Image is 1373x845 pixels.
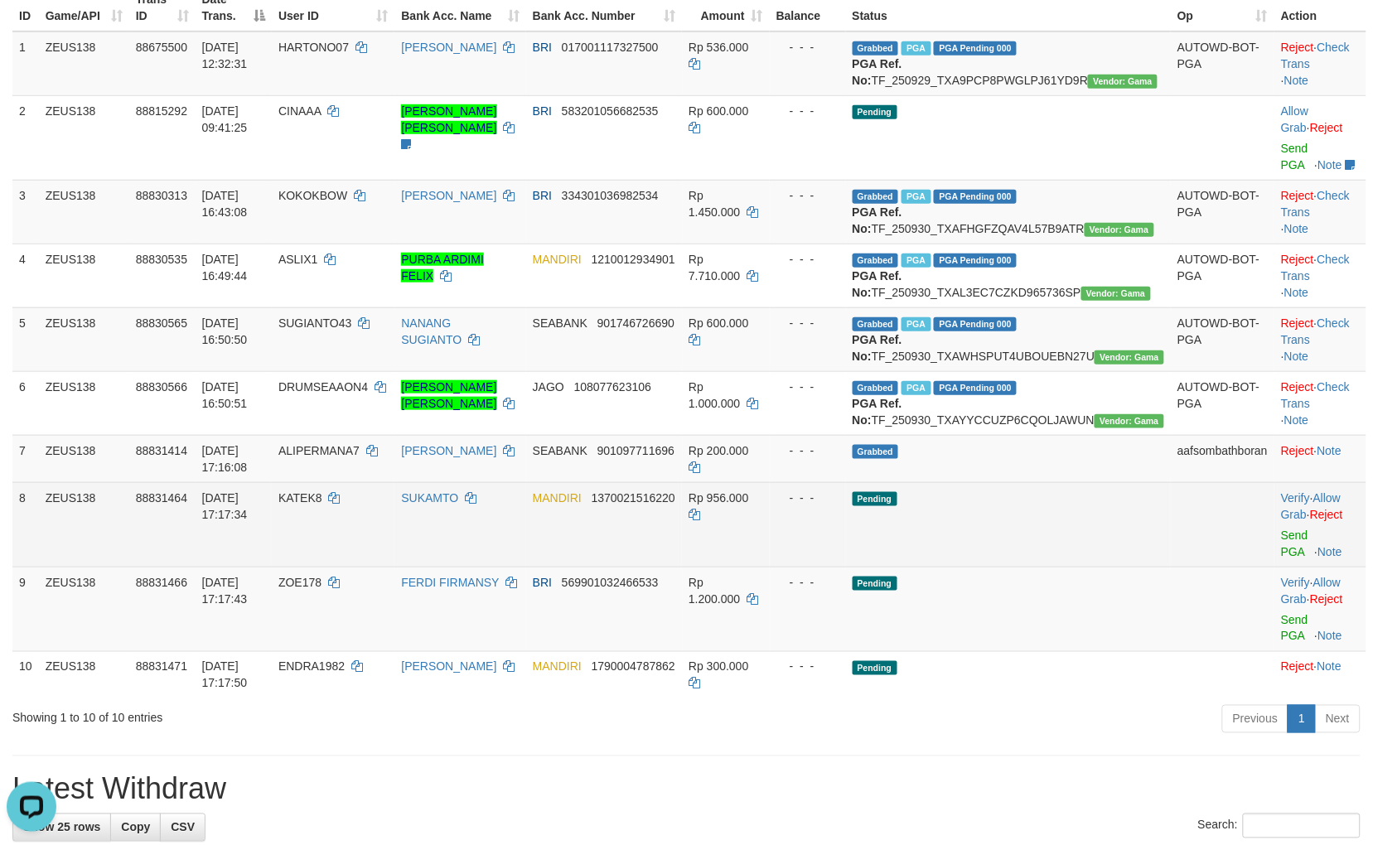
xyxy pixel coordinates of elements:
td: 6 [12,371,39,435]
div: - - - [776,187,839,204]
a: Note [1317,660,1342,674]
span: BRI [533,41,552,54]
td: 2 [12,95,39,180]
td: TF_250929_TXA9PCP8PWGLPJ61YD9R [846,31,1172,96]
span: · [1281,576,1341,606]
b: PGA Ref. No: [853,333,902,363]
span: Marked by aafchomsokheang [902,254,931,268]
a: Reject [1281,660,1314,674]
td: · · [1274,31,1366,96]
a: Next [1315,705,1361,733]
td: TF_250930_TXAL3EC7CZKD965736SP [846,244,1172,307]
span: Marked by aafchomsokheang [902,317,931,331]
span: 88830566 [136,380,187,394]
a: Note [1317,630,1342,643]
span: Copy 583201056682535 to clipboard [562,104,659,118]
span: ENDRA1982 [278,660,345,674]
span: Marked by aafchomsokheang [902,190,931,204]
td: ZEUS138 [39,244,129,307]
span: MANDIRI [533,491,582,505]
span: 88830565 [136,316,187,330]
a: Send PGA [1281,613,1308,643]
span: [DATE] 17:17:50 [202,660,248,690]
td: 3 [12,180,39,244]
span: Copy [121,821,150,834]
td: ZEUS138 [39,31,129,96]
span: [DATE] 09:41:25 [202,104,248,134]
span: Marked by aafchomsokheang [902,381,931,395]
span: Rp 1.450.000 [689,189,740,219]
td: AUTOWD-BOT-PGA [1171,371,1274,435]
a: Verify [1281,576,1310,589]
span: SEABANK [533,444,587,457]
span: Grabbed [853,381,899,395]
a: PURBA ARDIMI FELIX [401,253,484,282]
span: Pending [853,661,897,675]
div: - - - [776,103,839,119]
span: [DATE] 16:50:51 [202,380,248,410]
a: Note [1317,545,1342,558]
a: NANANG SUGIANTO [401,316,462,346]
a: 1 [1288,705,1316,733]
td: TF_250930_TXAYYCCUZP6CQOLJAWUN [846,371,1172,435]
span: Copy 1370021516220 to clipboard [592,491,675,505]
span: Pending [853,492,897,506]
a: Allow Grab [1281,104,1308,134]
span: [DATE] 16:43:08 [202,189,248,219]
div: - - - [776,574,839,591]
a: Reject [1281,41,1314,54]
div: - - - [776,442,839,459]
a: Check Trans [1281,189,1350,219]
td: AUTOWD-BOT-PGA [1171,31,1274,96]
span: Copy 901097711696 to clipboard [597,444,674,457]
td: AUTOWD-BOT-PGA [1171,307,1274,371]
a: Reject [1281,444,1314,457]
a: Send PGA [1281,529,1308,558]
td: · · [1274,307,1366,371]
a: [PERSON_NAME] [401,189,496,202]
span: [DATE] 16:49:44 [202,253,248,282]
a: Check Trans [1281,380,1350,410]
span: MANDIRI [533,660,582,674]
a: Note [1284,350,1309,363]
span: JAGO [533,380,564,394]
a: Check Trans [1281,253,1350,282]
a: Reject [1310,508,1343,521]
td: AUTOWD-BOT-PGA [1171,244,1274,307]
td: aafsombathboran [1171,435,1274,482]
span: Grabbed [853,41,899,56]
span: 88815292 [136,104,187,118]
td: 4 [12,244,39,307]
td: ZEUS138 [39,95,129,180]
a: Note [1284,413,1309,427]
a: Reject [1281,380,1314,394]
a: SUKAMTO [401,491,458,505]
span: HARTONO07 [278,41,349,54]
span: PGA Pending [934,254,1017,268]
span: PGA Pending [934,317,1017,331]
td: · [1274,95,1366,180]
span: BRI [533,104,552,118]
b: PGA Ref. No: [853,269,902,299]
a: [PERSON_NAME] [PERSON_NAME] [401,380,496,410]
td: ZEUS138 [39,567,129,651]
span: Copy 334301036982534 to clipboard [562,189,659,202]
a: Reject [1310,592,1343,606]
span: Rp 300.000 [689,660,748,674]
td: 7 [12,435,39,482]
span: Rp 1.000.000 [689,380,740,410]
span: BRI [533,576,552,589]
a: Allow Grab [1281,576,1341,606]
span: Grabbed [853,254,899,268]
span: Vendor URL: https://trx31.1velocity.biz [1085,223,1154,237]
a: Reject [1310,121,1343,134]
span: CSV [171,821,195,834]
div: - - - [776,379,839,395]
td: 9 [12,567,39,651]
div: - - - [776,315,839,331]
span: Rp 536.000 [689,41,748,54]
span: ALIPERMANA7 [278,444,360,457]
a: [PERSON_NAME] [401,660,496,674]
label: Search: [1198,814,1361,838]
a: Verify [1281,491,1310,505]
